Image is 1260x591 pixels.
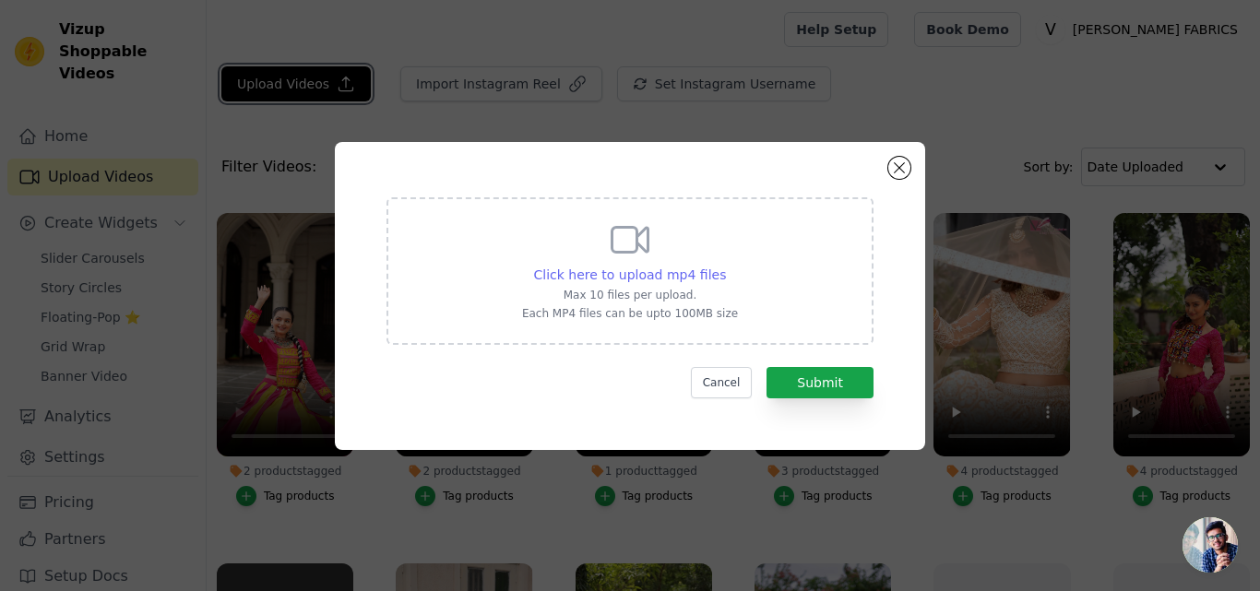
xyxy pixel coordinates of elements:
[888,157,910,179] button: Close modal
[522,306,738,321] p: Each MP4 files can be upto 100MB size
[522,288,738,302] p: Max 10 files per upload.
[691,367,753,398] button: Cancel
[767,367,874,398] button: Submit
[534,267,727,282] span: Click here to upload mp4 files
[1183,517,1238,573] a: Open chat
